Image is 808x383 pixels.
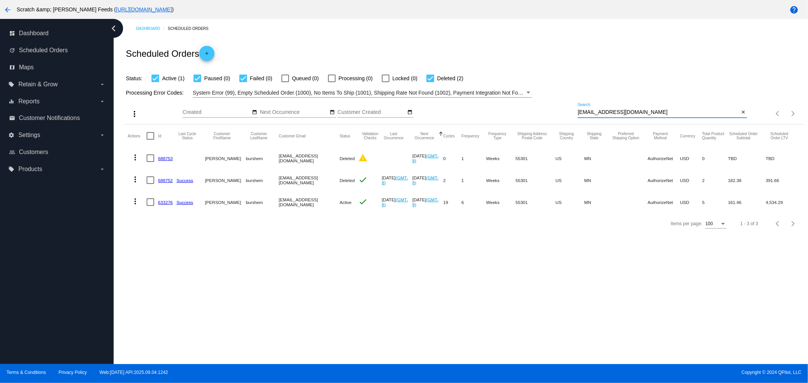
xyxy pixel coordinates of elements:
[413,175,439,185] a: (GMT-8)
[18,81,58,88] span: Retain & Grow
[702,147,728,169] mat-cell: 0
[246,147,279,169] mat-cell: burshem
[100,370,168,375] a: Web:[DATE] API:2025.09.04.1242
[202,51,211,60] mat-icon: add
[18,98,39,105] span: Reports
[99,81,105,87] i: arrow_drop_down
[279,147,340,169] mat-cell: [EMAIL_ADDRESS][DOMAIN_NAME]
[486,191,516,213] mat-cell: Weeks
[193,88,532,98] mat-select: Filter by Processing Error Codes
[9,27,105,39] a: dashboard Dashboard
[340,134,350,138] button: Change sorting for Status
[766,147,800,169] mat-cell: TBD
[279,191,340,213] mat-cell: [EMAIL_ADDRESS][DOMAIN_NAME]
[382,132,406,140] button: Change sorting for LastOccurrenceUtc
[205,147,246,169] mat-cell: [PERSON_NAME]
[330,109,335,115] mat-icon: date_range
[413,169,444,191] mat-cell: [DATE]
[461,191,486,213] mat-cell: 6
[205,191,246,213] mat-cell: [PERSON_NAME]
[177,200,193,205] a: Success
[8,98,14,104] i: equalizer
[556,191,585,213] mat-cell: US
[246,169,279,191] mat-cell: burshem
[671,221,702,226] div: Items per page:
[766,169,800,191] mat-cell: 391.66
[461,147,486,169] mat-cell: 1
[59,370,87,375] a: Privacy Policy
[407,109,413,115] mat-icon: date_range
[770,216,786,231] button: Previous page
[8,81,14,87] i: local_offer
[437,74,463,83] span: Deleted (2)
[443,134,455,138] button: Change sorting for Cycles
[8,166,14,172] i: local_offer
[702,125,728,147] mat-header-cell: Total Product Quantity
[18,132,40,139] span: Settings
[382,197,408,207] a: (GMT-8)
[19,149,48,156] span: Customers
[99,98,105,104] i: arrow_drop_down
[158,178,173,183] a: 688752
[359,197,368,206] mat-icon: check
[578,109,739,115] input: Search
[340,156,355,161] span: Deleted
[177,178,193,183] a: Success
[9,115,15,121] i: email
[728,132,759,140] button: Change sorting for Subtotal
[770,106,786,121] button: Previous page
[340,200,352,205] span: Active
[443,169,461,191] mat-cell: 2
[131,153,140,162] mat-icon: more_vert
[19,115,80,121] span: Customer Notifications
[766,132,793,140] button: Change sorting for LifetimeValue
[162,74,184,83] span: Active (1)
[108,22,120,34] i: chevron_left
[702,191,728,213] mat-cell: 5
[9,61,105,73] a: map Maps
[556,169,585,191] mat-cell: US
[585,132,604,140] button: Change sorting for ShippingState
[786,216,801,231] button: Next page
[516,147,556,169] mat-cell: 55301
[382,169,413,191] mat-cell: [DATE]
[126,75,142,81] span: Status:
[6,370,46,375] a: Terms & Conditions
[556,147,585,169] mat-cell: US
[461,134,479,138] button: Change sorting for Frequency
[8,132,14,138] i: settings
[158,134,161,138] button: Change sorting for Id
[585,169,611,191] mat-cell: MN
[9,149,15,155] i: people_outline
[648,147,680,169] mat-cell: AuthorizeNet
[359,125,382,147] mat-header-cell: Validation Checks
[680,134,695,138] button: Change sorting for CurrencyIso
[443,147,461,169] mat-cell: 0
[705,221,727,227] mat-select: Items per page:
[611,132,641,140] button: Change sorting for PreferredShippingOption
[739,109,747,117] button: Clear
[382,191,413,213] mat-cell: [DATE]
[680,169,702,191] mat-cell: USD
[177,132,198,140] button: Change sorting for LastProcessingCycleId
[413,147,444,169] mat-cell: [DATE]
[17,6,174,12] span: Scratch &amp; [PERSON_NAME] Feeds ( )
[260,109,328,115] input: Next Occurrence
[338,109,406,115] input: Customer Created
[128,125,147,147] mat-header-cell: Actions
[18,166,42,173] span: Products
[204,74,230,83] span: Paused (0)
[9,64,15,70] i: map
[789,5,799,14] mat-icon: help
[205,132,239,140] button: Change sorting for CustomerFirstName
[130,109,139,118] mat-icon: more_vert
[516,169,556,191] mat-cell: 55301
[250,74,272,83] span: Failed (0)
[585,191,611,213] mat-cell: MN
[9,44,105,56] a: update Scheduled Orders
[252,109,257,115] mat-icon: date_range
[9,47,15,53] i: update
[19,30,48,37] span: Dashboard
[486,147,516,169] mat-cell: Weeks
[741,109,746,115] mat-icon: close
